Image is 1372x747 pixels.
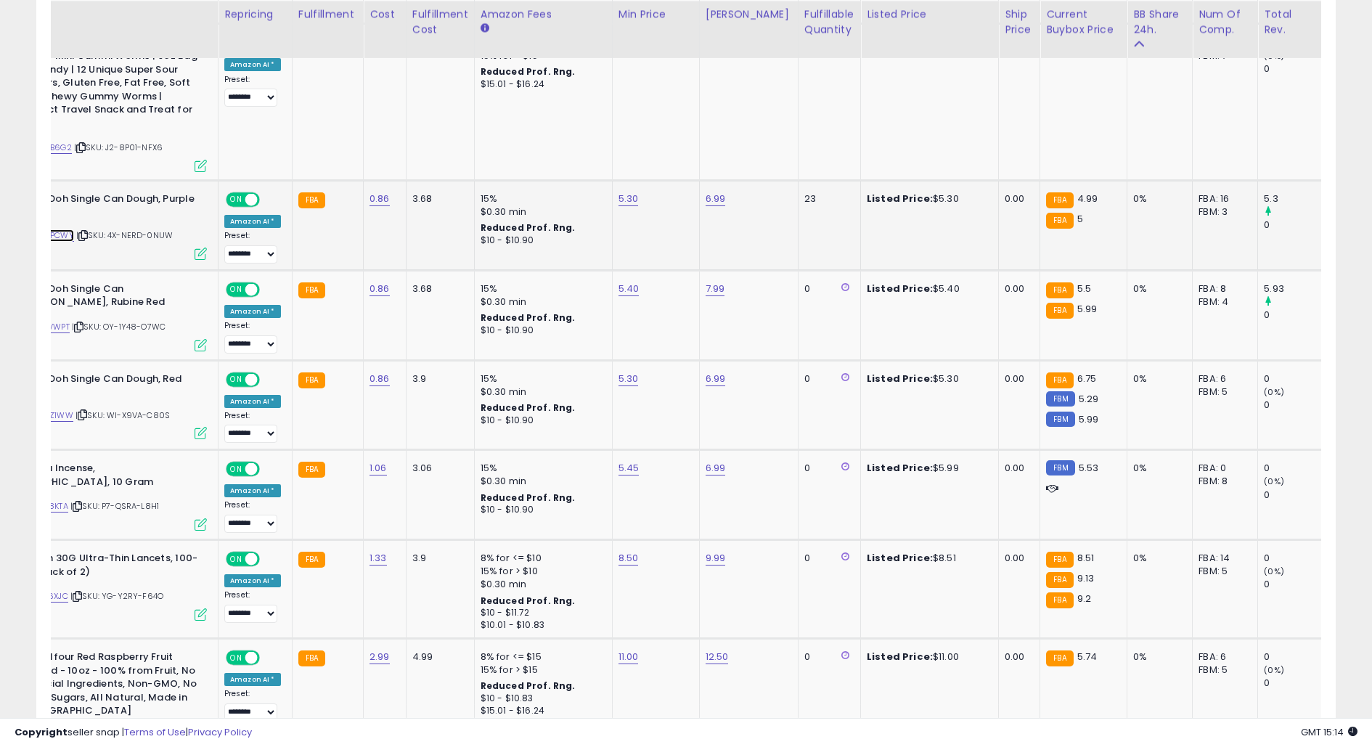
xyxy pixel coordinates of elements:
[804,7,854,37] div: Fulfillable Quantity
[1077,372,1097,385] span: 6.75
[1046,592,1073,608] small: FBA
[804,282,849,295] div: 0
[258,553,281,566] span: OFF
[1199,385,1246,399] div: FBM: 5
[867,372,987,385] div: $5.30
[481,415,601,427] div: $10 - $10.90
[258,373,281,385] span: OFF
[481,607,601,619] div: $10 - $11.72
[1199,650,1246,664] div: FBA: 6
[1077,571,1095,585] span: 9.13
[1264,462,1323,475] div: 0
[1046,282,1073,298] small: FBA
[224,215,281,228] div: Amazon AI *
[369,282,390,296] a: 0.86
[1264,552,1323,565] div: 0
[298,7,357,22] div: Fulfillment
[1005,552,1029,565] div: 0.00
[481,234,601,247] div: $10 - $10.90
[1264,386,1284,398] small: (0%)
[706,192,726,206] a: 6.99
[1264,399,1323,412] div: 0
[224,411,281,444] div: Preset:
[1079,412,1099,426] span: 5.99
[481,491,576,504] b: Reduced Prof. Rng.
[1077,212,1083,226] span: 5
[706,282,725,296] a: 7.99
[804,552,849,565] div: 0
[369,372,390,386] a: 0.86
[298,552,325,568] small: FBA
[804,372,849,385] div: 0
[1264,566,1284,577] small: (0%)
[224,673,281,686] div: Amazon AI *
[15,726,252,740] div: seller snap | |
[1199,372,1246,385] div: FBA: 6
[369,551,387,566] a: 1.33
[224,395,281,408] div: Amazon AI *
[22,36,198,134] b: [PERSON_NAME] World's Best 12 Flavor Mini Gummi Worms | 9oz Bag of Candy | 12 Unique Super Sour F...
[224,75,281,107] div: Preset:
[412,7,468,37] div: Fulfillment Cost
[1264,677,1323,690] div: 0
[618,650,639,664] a: 11.00
[481,311,576,324] b: Reduced Prof. Rng.
[481,401,576,414] b: Reduced Prof. Rng.
[618,551,639,566] a: 8.50
[867,372,933,385] b: Listed Price:
[1133,282,1181,295] div: 0%
[804,192,849,205] div: 23
[1133,650,1181,664] div: 0%
[481,693,601,705] div: $10 - $10.83
[1199,565,1246,578] div: FBM: 5
[481,462,601,475] div: 15%
[481,578,601,591] div: $0.30 min
[706,650,729,664] a: 12.50
[227,373,245,385] span: ON
[70,590,163,602] span: | SKU: YG-Y2RY-F64O
[1077,592,1091,605] span: 9.2
[22,650,198,722] b: St. Dalfour Red Raspberry Fruit Spread - 10oz - 100% from Fruit, No Artificial Ingredients, Non-G...
[867,282,987,295] div: $5.40
[706,461,726,475] a: 6.99
[1199,552,1246,565] div: FBA: 14
[224,500,281,533] div: Preset:
[1046,192,1073,208] small: FBA
[1046,391,1074,407] small: FBM
[804,462,849,475] div: 0
[224,305,281,318] div: Amazon AI *
[369,461,387,475] a: 1.06
[481,595,576,607] b: Reduced Prof. Rng.
[618,282,640,296] a: 5.40
[1046,650,1073,666] small: FBA
[867,192,933,205] b: Listed Price:
[1046,213,1073,229] small: FBA
[1264,50,1284,62] small: (0%)
[1264,578,1323,591] div: 0
[74,142,163,153] span: | SKU: J2-8P01-NFX6
[369,650,390,664] a: 2.99
[76,229,173,241] span: | SKU: 4X-NERD-0NUW
[412,462,463,475] div: 3.06
[481,65,576,78] b: Reduced Prof. Rng.
[298,192,325,208] small: FBA
[224,321,281,354] div: Preset:
[1005,7,1034,37] div: Ship Price
[481,205,601,219] div: $0.30 min
[412,192,463,205] div: 3.68
[224,590,281,623] div: Preset:
[224,689,281,722] div: Preset:
[1199,462,1246,475] div: FBA: 0
[481,22,489,35] small: Amazon Fees.
[1199,475,1246,488] div: FBM: 8
[412,650,463,664] div: 4.99
[227,652,245,664] span: ON
[867,551,933,565] b: Listed Price:
[412,372,463,385] div: 3.9
[412,282,463,295] div: 3.68
[1005,192,1029,205] div: 0.00
[188,725,252,739] a: Privacy Policy
[1046,372,1073,388] small: FBA
[706,372,726,386] a: 6.99
[1005,650,1029,664] div: 0.00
